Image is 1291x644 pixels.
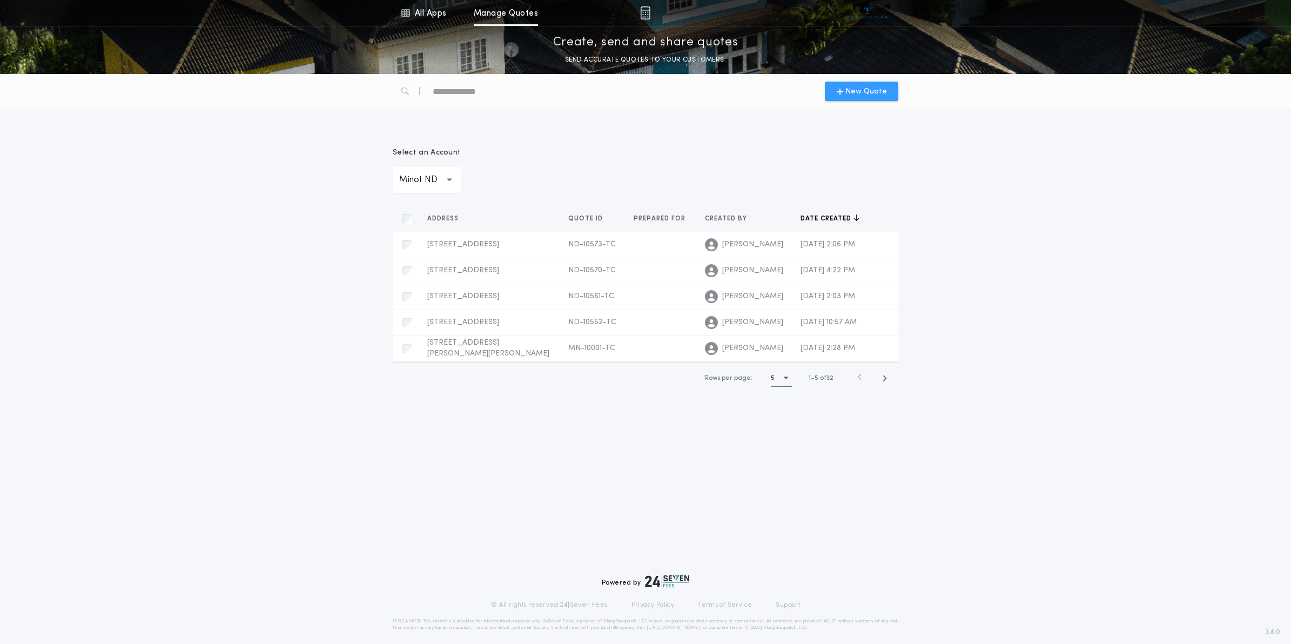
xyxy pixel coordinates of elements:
[705,213,755,224] button: Created by
[491,601,608,609] p: © All rights reserved. 24|Seven Fees
[427,339,549,358] span: [STREET_ADDRESS][PERSON_NAME][PERSON_NAME]
[553,34,738,51] p: Create, send and share quotes
[568,266,616,274] span: ND-10570-TC
[427,318,499,326] span: [STREET_ADDRESS]
[771,370,792,387] button: 5
[568,240,616,249] span: ND-10573-TC
[704,375,752,381] span: Rows per page:
[634,214,688,223] span: Prepared for
[640,6,650,19] img: img
[820,373,833,383] span: of 32
[602,575,689,588] div: Powered by
[393,147,461,158] p: Select an Account
[568,214,605,223] span: Quote ID
[631,601,675,609] a: Privacy Policy
[722,291,783,302] span: [PERSON_NAME]
[809,375,811,381] span: 1
[776,601,800,609] a: Support
[771,373,775,384] h1: 5
[565,55,726,65] p: SEND ACCURATE QUOTES TO YOUR CUSTOMERS.
[568,344,615,352] span: MN-10001-TC
[722,343,783,354] span: [PERSON_NAME]
[698,601,752,609] a: Terms of Service
[399,173,455,186] p: Minot ND
[393,167,461,193] button: Minot ND
[393,618,898,631] p: DISCLAIMER: This estimate is provided for informational purposes only. 24|Seven Fees, a product o...
[427,214,461,223] span: Address
[427,266,499,274] span: [STREET_ADDRESS]
[427,213,467,224] button: Address
[645,575,689,588] img: logo
[845,86,887,97] span: New Quote
[647,626,700,630] a: [URL][DOMAIN_NAME]
[815,375,818,381] span: 5
[1266,627,1280,637] span: 3.8.0
[825,82,898,101] button: New Quote
[801,344,855,352] span: [DATE] 2:28 PM
[801,318,857,326] span: [DATE] 10:57 AM
[568,318,616,326] span: ND-10552-TC
[801,266,855,274] span: [DATE] 4:22 PM
[427,292,499,300] span: [STREET_ADDRESS]
[848,8,888,18] img: vs-icon
[722,239,783,250] span: [PERSON_NAME]
[427,240,499,249] span: [STREET_ADDRESS]
[722,317,783,328] span: [PERSON_NAME]
[801,240,855,249] span: [DATE] 2:06 PM
[722,265,783,276] span: [PERSON_NAME]
[801,214,853,223] span: Date created
[801,213,859,224] button: Date created
[568,213,611,224] button: Quote ID
[705,214,749,223] span: Created by
[801,292,855,300] span: [DATE] 2:03 PM
[568,292,614,300] span: ND-10561-TC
